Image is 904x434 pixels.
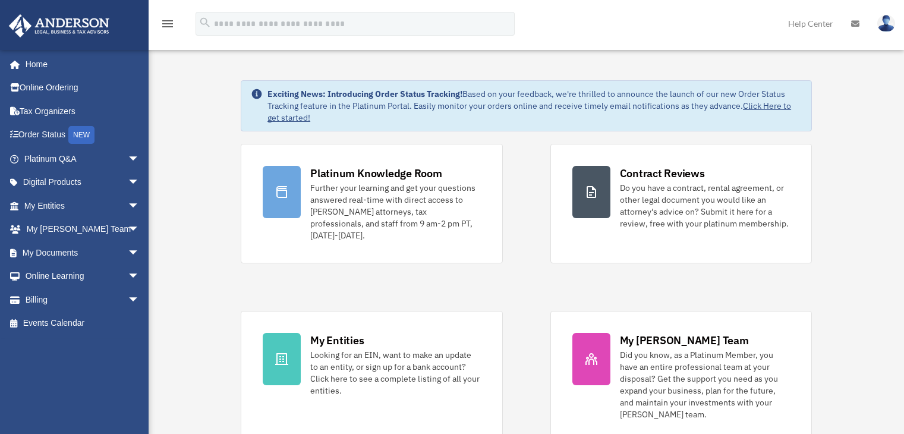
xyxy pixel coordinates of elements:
a: Online Learningarrow_drop_down [8,265,158,288]
a: Contract Reviews Do you have a contract, rental agreement, or other legal document you would like... [550,144,812,263]
div: My [PERSON_NAME] Team [620,333,749,348]
div: Did you know, as a Platinum Member, you have an entire professional team at your disposal? Get th... [620,349,790,420]
a: menu [160,21,175,31]
a: Platinum Q&Aarrow_drop_down [8,147,158,171]
a: My [PERSON_NAME] Teamarrow_drop_down [8,218,158,241]
div: NEW [68,126,95,144]
img: Anderson Advisors Platinum Portal [5,14,113,37]
a: Click Here to get started! [267,100,791,123]
span: arrow_drop_down [128,288,152,312]
a: Home [8,52,152,76]
a: My Documentsarrow_drop_down [8,241,158,265]
span: arrow_drop_down [128,241,152,265]
div: Contract Reviews [620,166,705,181]
div: Do you have a contract, rental agreement, or other legal document you would like an attorney's ad... [620,182,790,229]
span: arrow_drop_down [128,171,152,195]
div: Further your learning and get your questions answered real-time with direct access to [PERSON_NAM... [310,182,480,241]
div: Looking for an EIN, want to make an update to an entity, or sign up for a bank account? Click her... [310,349,480,397]
a: Billingarrow_drop_down [8,288,158,312]
a: Digital Productsarrow_drop_down [8,171,158,194]
div: My Entities [310,333,364,348]
div: Based on your feedback, we're thrilled to announce the launch of our new Order Status Tracking fe... [267,88,802,124]
span: arrow_drop_down [128,147,152,171]
a: Events Calendar [8,312,158,335]
a: Tax Organizers [8,99,158,123]
i: search [199,16,212,29]
a: Platinum Knowledge Room Further your learning and get your questions answered real-time with dire... [241,144,502,263]
strong: Exciting News: Introducing Order Status Tracking! [267,89,462,99]
img: User Pic [877,15,895,32]
a: My Entitiesarrow_drop_down [8,194,158,218]
span: arrow_drop_down [128,218,152,242]
div: Platinum Knowledge Room [310,166,442,181]
a: Online Ordering [8,76,158,100]
i: menu [160,17,175,31]
a: Order StatusNEW [8,123,158,147]
span: arrow_drop_down [128,194,152,218]
span: arrow_drop_down [128,265,152,289]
